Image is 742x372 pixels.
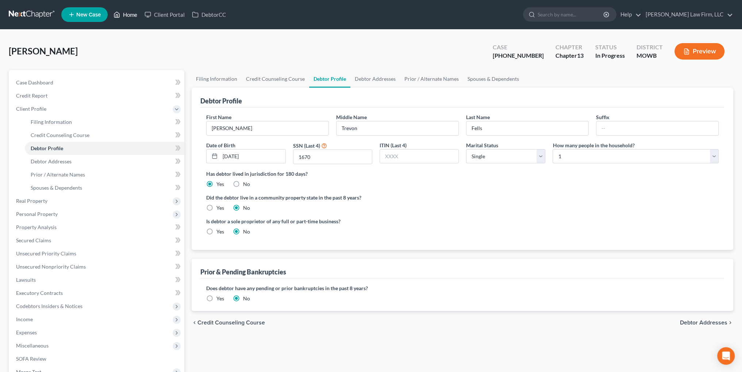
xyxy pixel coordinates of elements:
label: No [243,228,250,235]
div: Chapter [555,52,584,60]
span: Unsecured Nonpriority Claims [16,263,86,270]
a: SOFA Review [10,352,184,365]
a: Client Portal [141,8,188,21]
a: Home [110,8,141,21]
a: Debtor Addresses [350,70,400,88]
i: chevron_left [192,320,197,326]
input: M.I [337,121,458,135]
label: Did the debtor live in a community property state in the past 8 years? [206,194,719,201]
label: Last Name [466,113,490,121]
div: Debtor Profile [200,96,242,105]
a: Unsecured Nonpriority Claims [10,260,184,273]
a: Prior / Alternate Names [400,70,463,88]
a: Spouses & Dependents [463,70,523,88]
label: ITIN (Last 4) [380,141,407,149]
label: Middle Name [336,113,367,121]
input: XXXX [293,150,372,164]
span: Personal Property [16,211,58,217]
div: Prior & Pending Bankruptcies [200,267,286,276]
a: Lawsuits [10,273,184,286]
span: [PERSON_NAME] [9,46,78,56]
label: First Name [206,113,231,121]
label: How many people in the household? [553,141,634,149]
div: Open Intercom Messenger [717,347,735,365]
a: Filing Information [25,115,184,129]
span: Property Analysis [16,224,57,230]
span: New Case [76,12,101,18]
a: Credit Counseling Course [25,129,184,142]
span: Secured Claims [16,237,51,243]
a: Property Analysis [10,221,184,234]
span: Spouses & Dependents [31,185,82,191]
span: Credit Counseling Course [197,320,265,326]
span: Filing Information [31,119,72,125]
span: Lawsuits [16,277,36,283]
span: Debtor Profile [31,145,63,151]
span: Client Profile [16,106,46,112]
a: Prior / Alternate Names [25,168,184,181]
label: Suffix [596,113,610,121]
label: Is debtor a sole proprietor of any full or part-time business? [206,217,459,225]
span: Expenses [16,329,37,335]
label: Yes [216,295,224,302]
a: Help [617,8,641,21]
label: Has debtor lived in jurisdiction for 180 days? [206,170,719,178]
button: Debtor Addresses chevron_right [680,320,733,326]
input: -- [466,121,588,135]
span: Case Dashboard [16,79,53,86]
label: No [243,181,250,188]
span: Unsecured Priority Claims [16,250,76,257]
input: -- [207,121,328,135]
a: Filing Information [192,70,242,88]
label: SSN (Last 4) [293,142,320,149]
div: Chapter [555,43,584,52]
label: Yes [216,228,224,235]
a: Credit Counseling Course [242,70,309,88]
a: Case Dashboard [10,76,184,89]
span: Real Property [16,198,47,204]
span: Debtor Addresses [31,158,72,164]
span: Debtor Addresses [680,320,727,326]
label: No [243,204,250,212]
input: XXXX [380,149,458,163]
div: Status [595,43,625,52]
a: Credit Report [10,89,184,102]
label: Date of Birth [206,141,235,149]
label: Yes [216,204,224,212]
a: Debtor Addresses [25,155,184,168]
div: District [637,43,663,52]
input: Search by name... [538,8,604,21]
a: Secured Claims [10,234,184,247]
input: MM/DD/YYYY [220,149,285,163]
button: chevron_left Credit Counseling Course [192,320,265,326]
label: No [243,295,250,302]
label: Yes [216,181,224,188]
div: In Progress [595,52,625,60]
label: Does debtor have any pending or prior bankruptcies in the past 8 years? [206,284,719,292]
a: Executory Contracts [10,286,184,300]
i: chevron_right [727,320,733,326]
a: Unsecured Priority Claims [10,247,184,260]
span: Income [16,316,33,322]
div: MOWB [637,52,663,60]
span: Codebtors Insiders & Notices [16,303,82,309]
a: Debtor Profile [309,70,350,88]
input: -- [596,121,718,135]
span: Credit Counseling Course [31,132,89,138]
a: Debtor Profile [25,142,184,155]
button: Preview [674,43,724,60]
div: Case [493,43,544,52]
div: [PHONE_NUMBER] [493,52,544,60]
span: Prior / Alternate Names [31,171,85,178]
label: Marital Status [466,141,498,149]
span: Miscellaneous [16,342,49,349]
span: 13 [577,52,584,59]
a: DebtorCC [188,8,230,21]
span: Credit Report [16,92,47,99]
span: Executory Contracts [16,290,63,296]
a: [PERSON_NAME] Law Firm, LLC [642,8,733,21]
span: SOFA Review [16,356,46,362]
a: Spouses & Dependents [25,181,184,194]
